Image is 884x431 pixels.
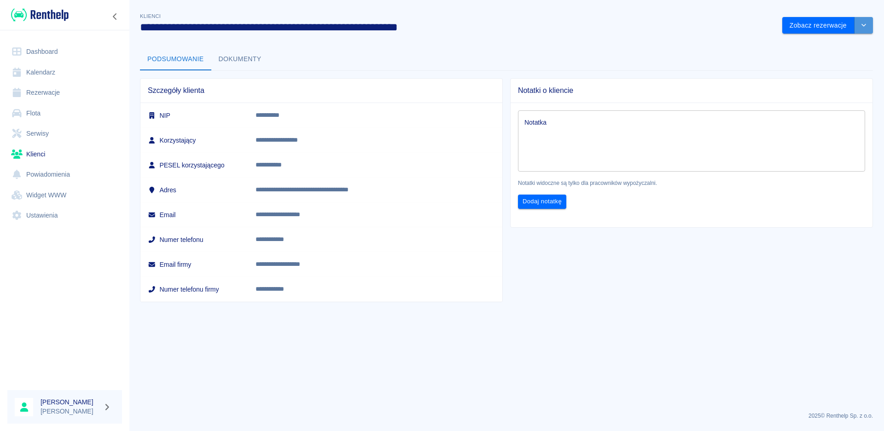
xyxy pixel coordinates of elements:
h6: NIP [148,111,241,120]
button: Zwiń nawigację [108,11,122,23]
a: Powiadomienia [7,164,122,185]
h6: Email [148,210,241,219]
a: Widget WWW [7,185,122,206]
a: Dashboard [7,41,122,62]
h6: Adres [148,185,241,195]
p: 2025 © Renthelp Sp. z o.o. [140,412,873,420]
a: Renthelp logo [7,7,69,23]
a: Flota [7,103,122,124]
h6: Email firmy [148,260,241,269]
button: drop-down [855,17,873,34]
a: Serwisy [7,123,122,144]
a: Rezerwacje [7,82,122,103]
h6: PESEL korzystającego [148,161,241,170]
button: Podsumowanie [140,48,211,70]
a: Ustawienia [7,205,122,226]
button: Dokumenty [211,48,269,70]
a: Kalendarz [7,62,122,83]
span: Szczegóły klienta [148,86,495,95]
p: Notatki widoczne są tylko dla pracowników wypożyczalni. [518,179,865,187]
span: Klienci [140,13,161,19]
h6: Numer telefonu [148,235,241,244]
img: Renthelp logo [11,7,69,23]
h6: [PERSON_NAME] [41,397,99,407]
h6: Korzystający [148,136,241,145]
h6: Numer telefonu firmy [148,285,241,294]
a: Klienci [7,144,122,165]
p: [PERSON_NAME] [41,407,99,416]
span: Notatki o kliencie [518,86,865,95]
button: Zobacz rezerwacje [782,17,855,34]
button: Dodaj notatkę [518,195,566,209]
